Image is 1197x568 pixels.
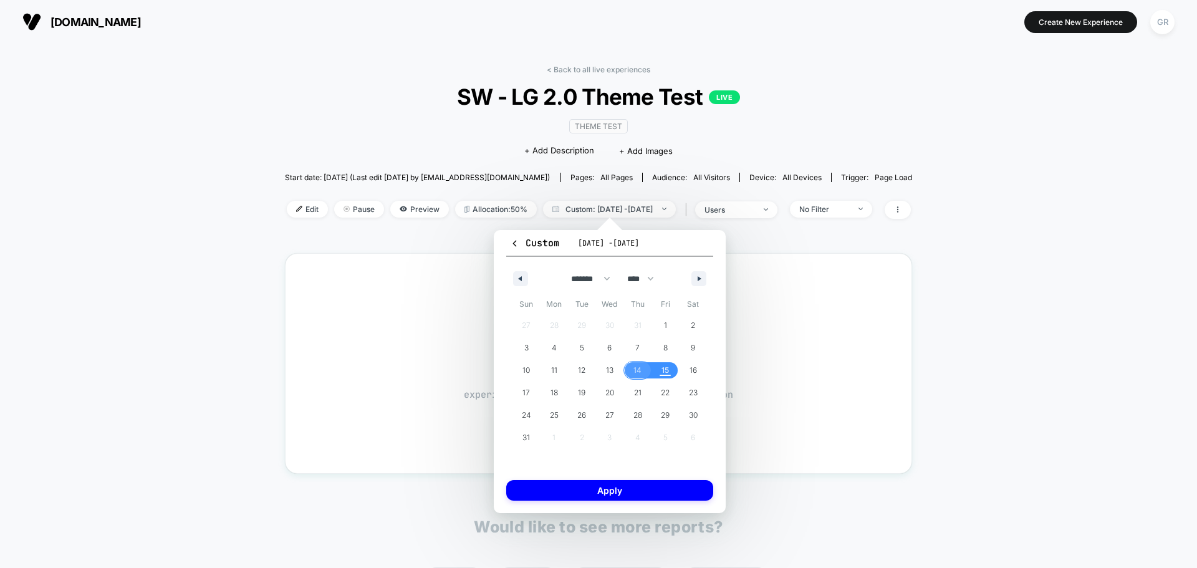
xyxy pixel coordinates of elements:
[651,294,680,314] span: Fri
[464,388,733,401] span: experience just started, data will be shown soon
[596,382,624,404] button: 20
[287,201,328,218] span: Edit
[623,294,651,314] span: Thu
[506,236,713,257] button: Custom[DATE] -[DATE]
[1150,10,1175,34] div: GR
[596,359,624,382] button: 13
[568,359,596,382] button: 12
[22,12,41,31] img: Visually logo
[522,426,530,449] span: 31
[679,404,707,426] button: 30
[512,337,541,359] button: 3
[634,382,642,404] span: 21
[704,205,754,214] div: users
[296,206,302,212] img: edit
[550,382,558,404] span: 18
[541,382,569,404] button: 18
[651,337,680,359] button: 8
[623,359,651,382] button: 14
[541,404,569,426] button: 25
[605,382,614,404] span: 20
[606,359,613,382] span: 13
[512,426,541,449] button: 31
[512,404,541,426] button: 24
[875,173,912,182] span: Page Load
[541,337,569,359] button: 4
[285,173,550,182] span: Start date: [DATE] (Last edit [DATE] by [EMAIL_ADDRESS][DOMAIN_NAME])
[633,404,642,426] span: 28
[543,201,676,218] span: Custom: [DATE] - [DATE]
[524,337,529,359] span: 3
[541,294,569,314] span: Mon
[522,404,531,426] span: 24
[512,294,541,314] span: Sun
[550,404,559,426] span: 25
[661,404,670,426] span: 29
[682,201,695,219] span: |
[679,382,707,404] button: 23
[661,359,669,382] span: 15
[689,404,698,426] span: 30
[316,84,881,110] span: SW - LG 2.0 Theme Test
[652,173,730,182] div: Audience:
[663,337,668,359] span: 8
[547,65,650,74] a: < Back to all live experiences
[570,173,633,182] div: Pages:
[679,359,707,382] button: 16
[689,382,698,404] span: 23
[1024,11,1137,33] button: Create New Experience
[605,404,614,426] span: 27
[664,314,667,337] span: 1
[510,237,559,249] span: Custom
[334,201,384,218] span: Pause
[679,294,707,314] span: Sat
[344,206,350,212] img: end
[858,208,863,210] img: end
[651,382,680,404] button: 22
[455,201,537,218] span: Allocation: 50%
[693,173,730,182] span: All Visitors
[739,173,831,182] span: Device:
[651,404,680,426] button: 29
[568,337,596,359] button: 5
[782,173,822,182] span: all devices
[474,517,723,536] p: Would like to see more reports?
[568,294,596,314] span: Tue
[50,16,141,29] span: [DOMAIN_NAME]
[596,404,624,426] button: 27
[633,359,642,382] span: 14
[578,382,585,404] span: 19
[506,480,713,501] button: Apply
[568,404,596,426] button: 26
[569,119,628,133] span: Theme Test
[1147,9,1178,35] button: GR
[691,314,695,337] span: 2
[679,314,707,337] button: 2
[635,337,640,359] span: 7
[690,359,697,382] span: 16
[619,146,673,156] span: + Add Images
[623,382,651,404] button: 21
[651,314,680,337] button: 1
[651,359,680,382] button: 15
[679,337,707,359] button: 9
[568,382,596,404] button: 19
[661,382,670,404] span: 22
[799,205,849,214] div: No Filter
[19,12,145,32] button: [DOMAIN_NAME]
[607,337,612,359] span: 6
[577,404,586,426] span: 26
[623,404,651,426] button: 28
[578,359,585,382] span: 12
[841,173,912,182] div: Trigger:
[691,337,695,359] span: 9
[541,359,569,382] button: 11
[524,145,594,157] span: + Add Description
[522,382,530,404] span: 17
[551,359,557,382] span: 11
[623,337,651,359] button: 7
[600,173,633,182] span: all pages
[596,337,624,359] button: 6
[596,294,624,314] span: Wed
[512,359,541,382] button: 10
